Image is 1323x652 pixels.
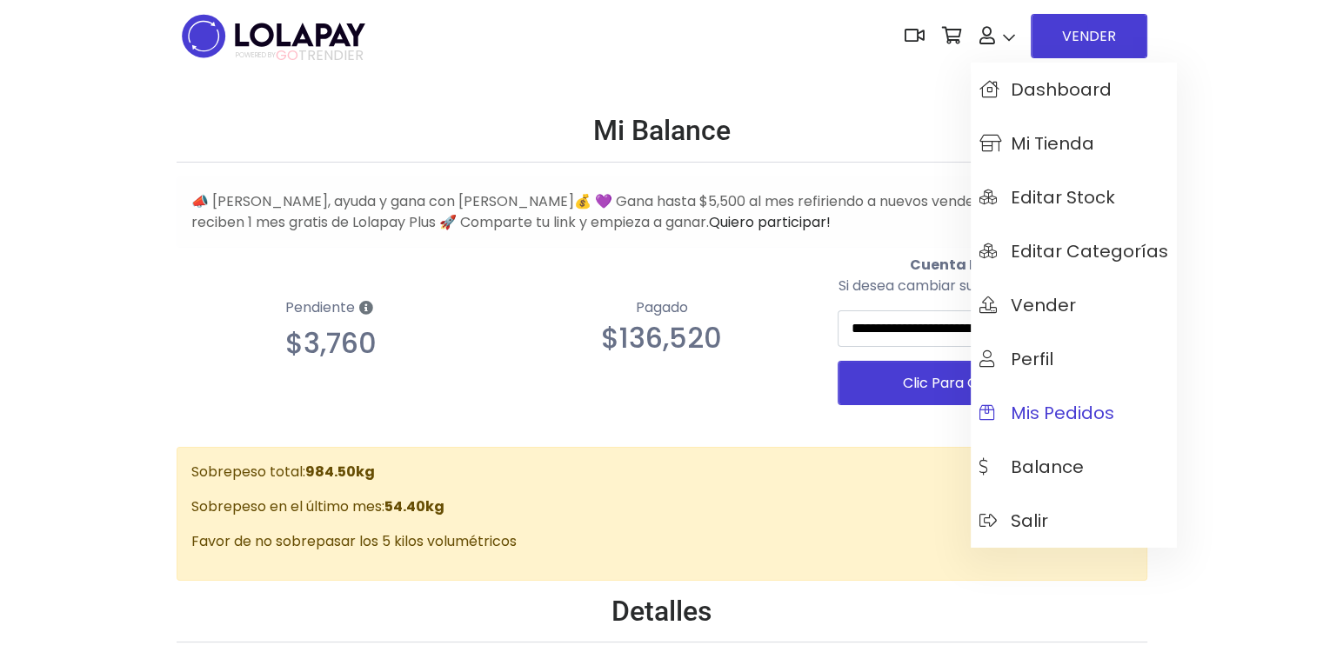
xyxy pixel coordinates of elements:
a: VENDER [1031,14,1147,58]
span: TRENDIER [236,48,364,63]
b: 984.50kg [305,462,375,482]
p: $3,760 [177,327,486,360]
h2: Mi Balance [177,114,1147,147]
a: Dashboard [971,63,1177,116]
span: Salir [979,511,1048,530]
a: Editar Categorías [971,224,1177,278]
button: Clic Para Cambiar Cuenta [838,361,1147,405]
p: Pagado [507,297,817,318]
a: Salir [971,494,1177,548]
b: 54.40kg [384,496,444,516]
b: Cuenta MercadoPago [910,255,1075,275]
p: $136,520 [507,322,817,355]
span: Editar Stock [979,188,1115,207]
a: Quiero participar! [709,212,831,232]
a: Editar Stock [971,170,1177,224]
span: Mis pedidos [979,403,1114,422]
h2: Detalles [177,595,1147,628]
img: logo [177,9,371,63]
a: Mis pedidos [971,386,1177,440]
span: Balance [979,457,1084,476]
p: Sobrepeso en el último mes: [191,496,1133,517]
span: GO [276,45,298,65]
span: POWERED BY [236,50,276,60]
span: Dashboard [979,80,1112,99]
p: Favor de no sobrepasar los 5 kilos volumétricos [191,531,1133,552]
p: Si desea cambiar su cuenta, actualícela aquí: [838,276,1147,296]
a: Vender [971,278,1177,332]
a: Balance [971,440,1177,494]
span: Vender [979,296,1076,315]
a: Mi tienda [971,116,1177,170]
span: 📣 [PERSON_NAME], ayuda y gana con [PERSON_NAME]💰 💜 Gana hasta $5,500 al mes refiriendo a nuevos v... [191,191,1126,232]
p: Pendiente [177,293,486,323]
p: Sobrepeso total: [191,462,1133,482]
span: Editar Categorías [979,242,1168,261]
span: Mi tienda [979,134,1094,153]
span: Perfil [979,349,1053,369]
a: Perfil [971,332,1177,386]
